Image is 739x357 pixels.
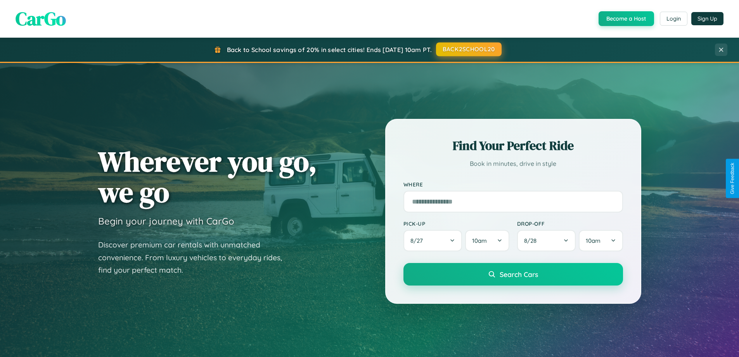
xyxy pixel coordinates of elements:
h1: Wherever you go, we go [98,146,317,207]
button: Become a Host [599,11,654,26]
label: Where [403,181,623,188]
span: 10am [472,237,487,244]
span: 8 / 27 [410,237,427,244]
h3: Begin your journey with CarGo [98,215,234,227]
button: Login [660,12,687,26]
span: 8 / 28 [524,237,540,244]
button: 8/28 [517,230,576,251]
button: 10am [579,230,623,251]
p: Discover premium car rentals with unmatched convenience. From luxury vehicles to everyday rides, ... [98,239,292,277]
label: Drop-off [517,220,623,227]
button: 8/27 [403,230,462,251]
button: Search Cars [403,263,623,286]
p: Book in minutes, drive in style [403,158,623,169]
span: Back to School savings of 20% in select cities! Ends [DATE] 10am PT. [227,46,432,54]
span: 10am [586,237,601,244]
span: CarGo [16,6,66,31]
label: Pick-up [403,220,509,227]
button: Sign Up [691,12,723,25]
span: Search Cars [500,270,538,279]
div: Give Feedback [730,163,735,194]
button: BACK2SCHOOL20 [436,42,502,56]
h2: Find Your Perfect Ride [403,137,623,154]
button: 10am [465,230,509,251]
